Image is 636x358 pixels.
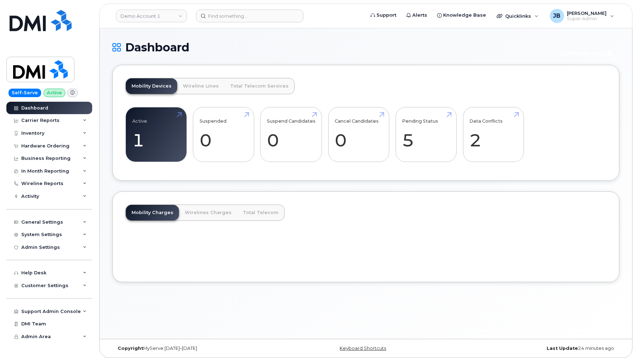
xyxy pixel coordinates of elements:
[126,78,177,94] a: Mobility Devices
[112,41,552,54] h1: Dashboard
[340,346,386,351] a: Keyboard Shortcuts
[267,111,316,158] a: Suspend Candidates 0
[335,111,383,158] a: Cancel Candidates 0
[118,346,143,351] strong: Copyright
[200,111,247,158] a: Suspended 0
[237,205,284,220] a: Total Telecom
[179,205,237,220] a: Wirelines Charges
[126,205,179,220] a: Mobility Charges
[224,78,294,94] a: Total Telecom Services
[556,47,619,59] button: Customer Card
[469,111,517,158] a: Data Conflicts 2
[112,346,281,351] div: MyServe [DATE]–[DATE]
[450,346,619,351] div: 24 minutes ago
[402,111,450,158] a: Pending Status 5
[177,78,224,94] a: Wireline Lines
[547,346,578,351] strong: Last Update
[132,111,180,158] a: Active 1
